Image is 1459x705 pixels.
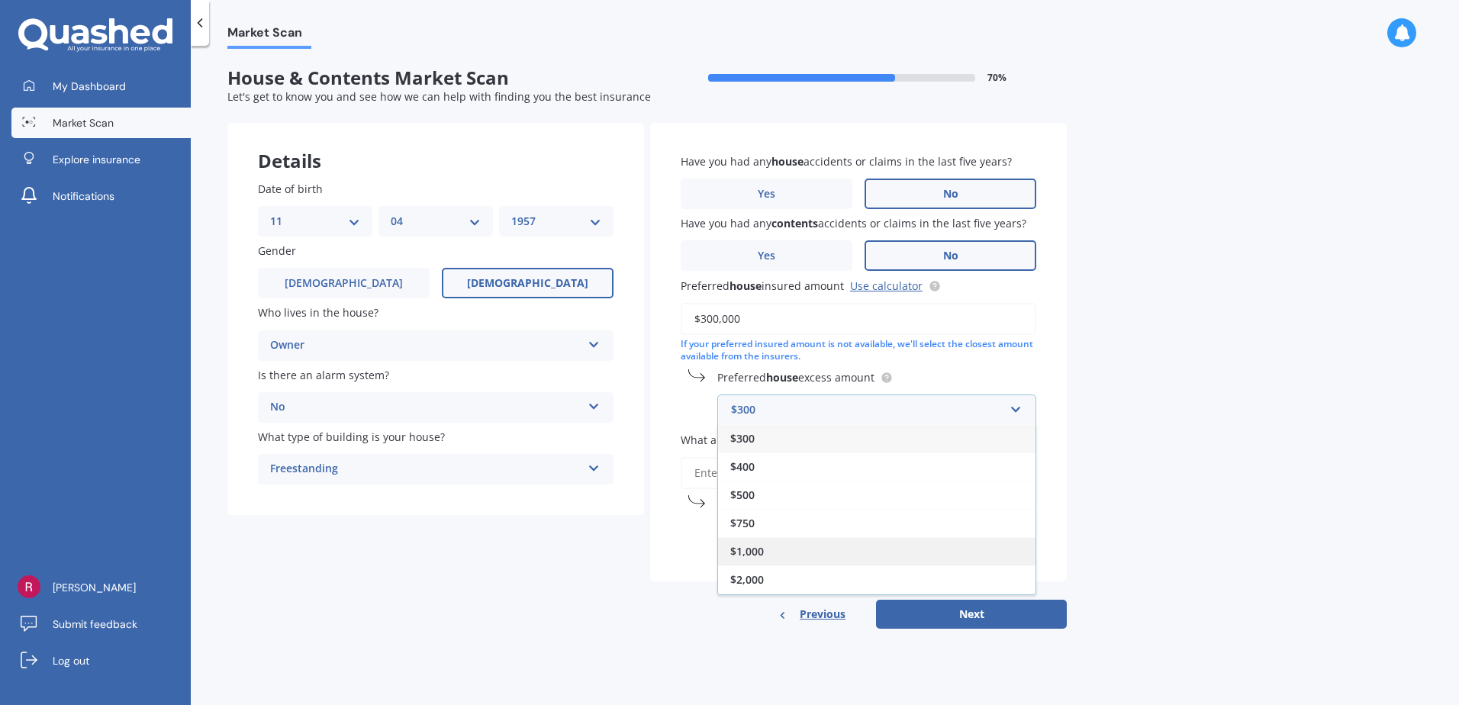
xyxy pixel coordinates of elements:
b: house [771,154,804,169]
span: Submit feedback [53,616,137,632]
a: My Dashboard [11,71,191,101]
div: If your preferred insured amount is not available, we'll select the closest amount available from... [681,338,1036,364]
span: My Dashboard [53,79,126,94]
span: Is there an alarm system? [258,368,389,382]
span: House & Contents Market Scan [227,67,647,89]
div: Owner [270,336,581,355]
span: What type of building is your house? [258,430,445,444]
span: Yes [758,188,775,201]
span: Have you had any accidents or claims in the last five years? [681,154,1012,169]
div: Details [227,123,644,169]
b: house [766,370,798,385]
span: [DEMOGRAPHIC_DATA] [285,277,403,290]
input: Enter amount [681,457,1036,489]
span: Yes [758,249,775,262]
span: $1,000 [730,544,764,559]
b: contents [771,216,818,230]
span: $500 [730,488,755,502]
a: [PERSON_NAME] [11,572,191,603]
span: [DEMOGRAPHIC_DATA] [467,277,588,290]
span: Date of birth [258,182,323,196]
input: Enter amount [681,303,1036,335]
span: $400 [730,459,755,474]
div: Freestanding [270,460,581,478]
span: Let's get to know you and see how we can help with finding you the best insurance [227,89,651,104]
span: Who lives in the house? [258,306,378,320]
b: house [729,278,762,293]
a: Market Scan [11,108,191,138]
span: Market Scan [227,25,311,46]
button: Next [876,600,1067,629]
span: [PERSON_NAME] [53,580,136,595]
a: Submit feedback [11,609,191,639]
a: Use calculator [850,278,923,293]
span: Market Scan [53,115,114,130]
span: Gender [258,243,296,258]
span: No [943,249,958,262]
span: Preferred insured amount [681,278,844,293]
span: Log out [53,653,89,668]
span: Notifications [53,188,114,204]
span: 70 % [987,72,1006,83]
span: Preferred excess amount [717,370,874,385]
span: Explore insurance [53,152,140,167]
a: Explore insurance [11,144,191,175]
span: $750 [730,516,755,530]
a: Log out [11,645,191,676]
span: $2,000 [730,572,764,587]
span: No [943,188,958,201]
span: Previous [800,603,845,626]
a: Notifications [11,181,191,211]
div: No [270,398,581,417]
span: $300 [730,431,755,446]
img: AAcHTtc7zsNeofaBPGy1jYiCVQX2-fafBUwE27WOtFgcB1vT=s96-c [18,575,40,598]
span: What are your worth? [681,433,834,447]
span: Have you had any accidents or claims in the last five years? [681,216,1026,230]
